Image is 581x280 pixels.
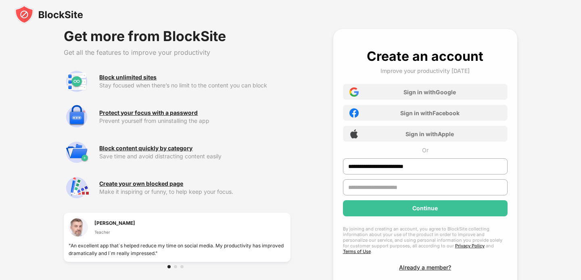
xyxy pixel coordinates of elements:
[99,110,198,116] div: Protect your focus with a password
[343,226,508,254] div: By joining and creating an account, you agree to BlockSite collecting information about your use ...
[412,205,438,212] div: Continue
[400,110,460,116] div: Sign in with Facebook
[349,129,359,139] img: apple-icon.png
[99,189,290,195] div: Make it inspiring or funny, to help keep your focus.
[99,145,192,151] div: Block content quickly by category
[422,147,428,153] div: Or
[99,74,157,81] div: Block unlimited sites
[64,48,290,56] div: Get all the features to improve your productivity
[99,153,290,160] div: Save time and avoid distracting content easily
[405,131,454,137] div: Sign in with Apple
[349,108,359,118] img: facebook-icon.png
[349,87,359,97] img: google-icon.png
[15,5,83,24] img: blocksite-icon-black.svg
[64,139,90,165] img: premium-category.svg
[99,118,290,124] div: Prevent yourself from uninstalling the app
[403,89,456,95] div: Sign in with Google
[69,242,286,257] div: "An excellent app that`s helped reduce my time on social media. My productivity has improved dram...
[99,180,183,187] div: Create your own blocked page
[64,68,90,94] img: premium-unlimited-blocklist.svg
[69,218,88,237] img: testimonial-1.jpg
[99,82,290,89] div: Stay focused when there’s no limit to the content you can block
[94,229,135,235] div: Teacher
[455,243,485,249] a: Privacy Policy
[380,67,470,74] div: Improve your productivity [DATE]
[399,264,451,271] div: Already a member?
[64,104,90,130] img: premium-password-protection.svg
[367,48,483,64] div: Create an account
[94,219,135,227] div: [PERSON_NAME]
[64,29,290,44] div: Get more from BlockSite
[64,175,90,201] img: premium-customize-block-page.svg
[343,249,371,254] a: Terms of Use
